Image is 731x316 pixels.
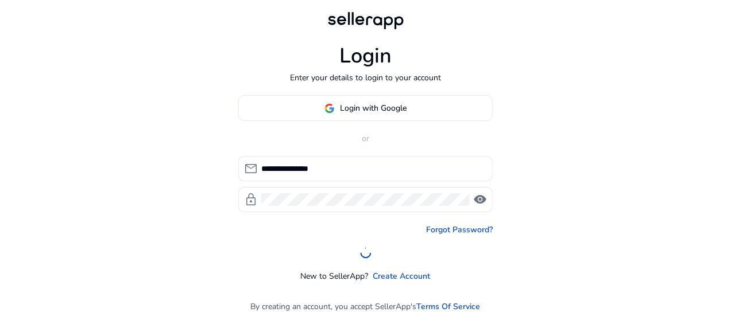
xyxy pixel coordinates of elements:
h1: Login [339,44,392,68]
p: or [238,132,493,145]
p: New to SellerApp? [301,270,369,282]
span: mail [244,162,258,175]
span: lock [244,193,258,206]
p: Enter your details to login to your account [290,72,441,84]
button: Login with Google [238,95,493,121]
a: Forgot Password? [426,224,493,236]
img: google-logo.svg [324,103,335,114]
span: Login with Google [341,102,407,114]
span: visibility [473,193,487,206]
a: Terms Of Service [417,301,481,313]
a: Create Account [373,270,431,282]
